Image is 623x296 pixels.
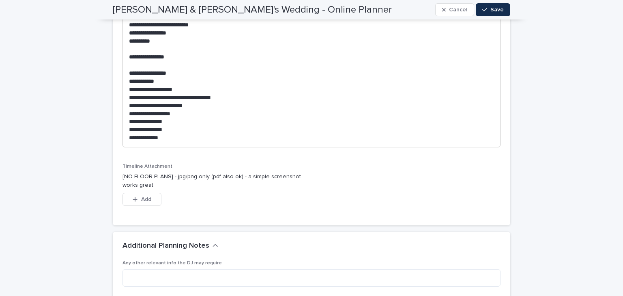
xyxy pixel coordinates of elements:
h2: [PERSON_NAME] & [PERSON_NAME]'s Wedding - Online Planner [113,4,392,16]
span: Any other relevant info the DJ may require [122,261,222,266]
span: Timeline Attachment [122,164,172,169]
span: Cancel [449,7,467,13]
p: [NO FLOOR PLANS] - jpg/png only (pdf also ok) - a simple screenshot works great [122,173,307,190]
span: Save [490,7,504,13]
button: Additional Planning Notes [122,242,218,251]
button: Cancel [435,3,474,16]
button: Add [122,193,161,206]
h2: Additional Planning Notes [122,242,209,251]
button: Save [476,3,510,16]
span: Add [141,197,151,202]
